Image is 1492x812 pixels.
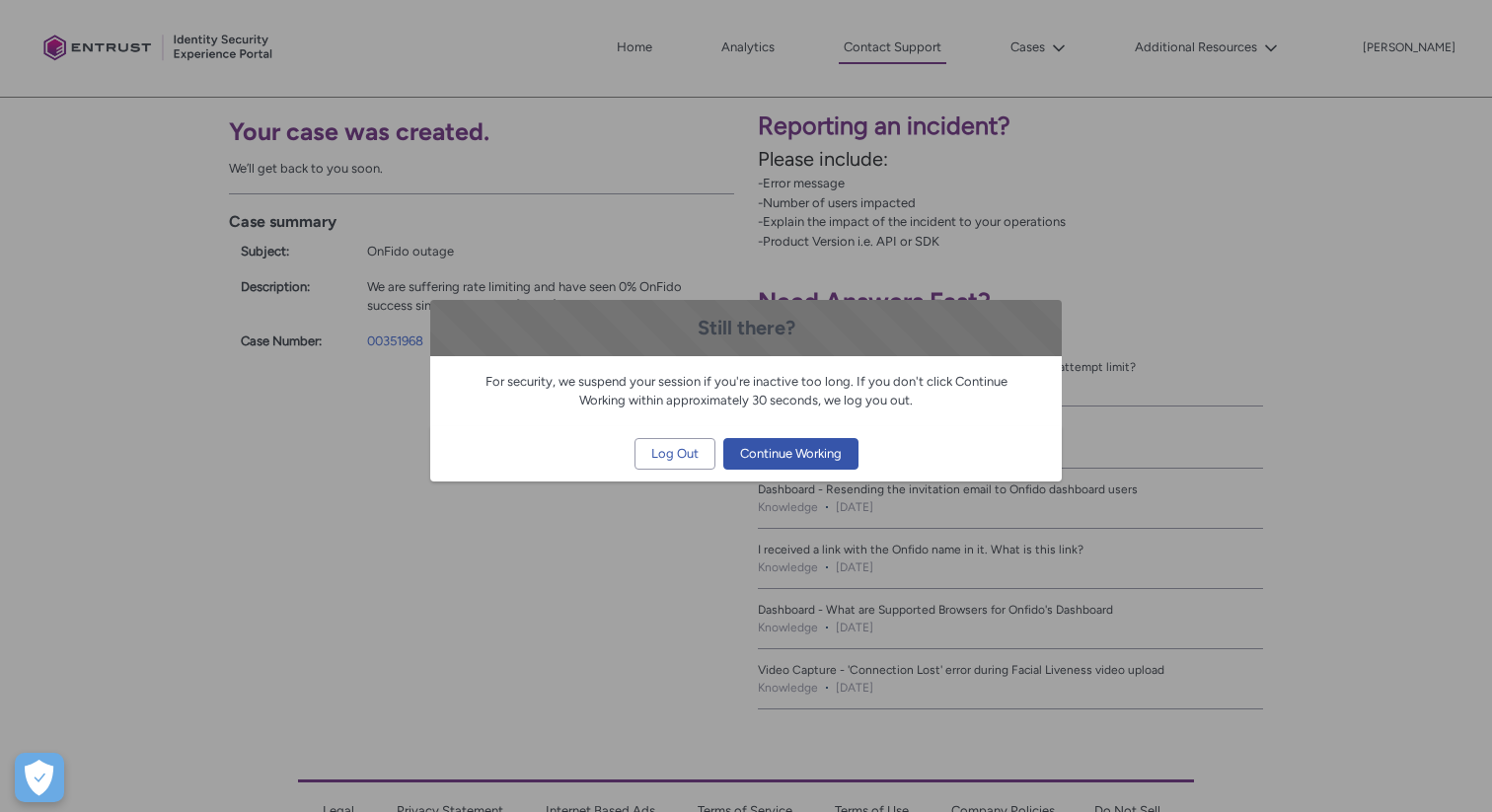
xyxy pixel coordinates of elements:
span: Continue Working [740,439,842,469]
span: Still there? [698,316,795,339]
button: Open Preferences [15,753,64,802]
span: For security, we suspend your session if you're inactive too long. If you don't click Continue Wo... [485,374,1007,408]
button: Continue Working [723,438,858,470]
span: Log Out [651,439,699,469]
div: Cookie Preferences [15,753,64,802]
button: Log Out [634,438,715,470]
iframe: Qualified Messenger [1141,355,1492,812]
